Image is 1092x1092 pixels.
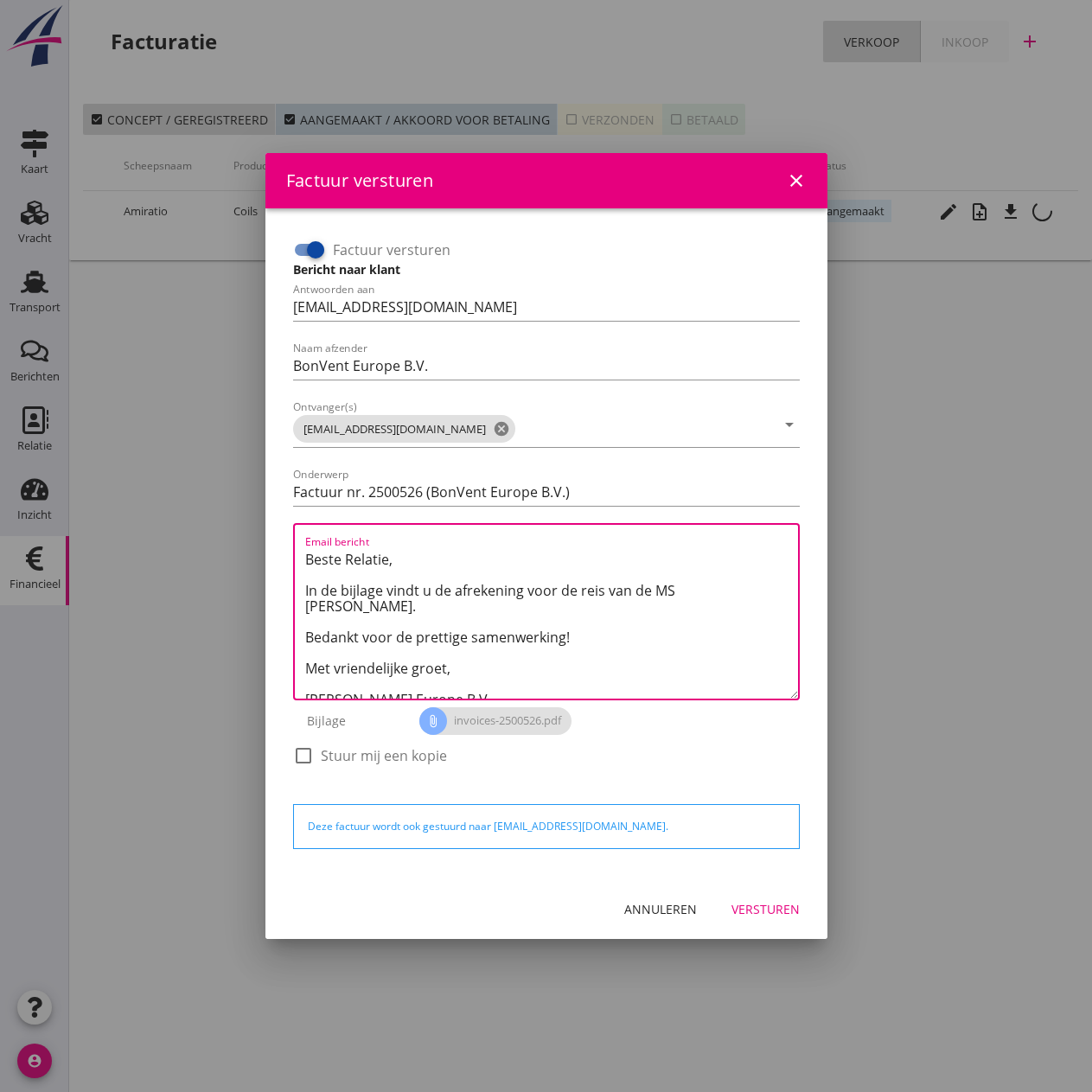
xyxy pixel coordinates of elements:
div: Deze factuur wordt ook gestuurd naar [EMAIL_ADDRESS][DOMAIN_NAME]. [308,819,785,834]
label: Stuur mij een kopie [321,747,447,764]
i: attach_file [419,707,447,735]
label: Factuur versturen [333,241,450,259]
div: Bijlage [293,700,420,742]
div: Factuur versturen [286,168,434,194]
input: Antwoorden aan [293,293,800,321]
textarea: Email bericht [305,546,798,699]
button: Annuleren [610,894,711,925]
input: Ontvanger(s) [519,415,776,443]
button: Versturen [718,894,814,925]
span: [EMAIL_ADDRESS][DOMAIN_NAME] [293,415,515,443]
div: Versturen [731,900,800,918]
div: Annuleren [624,900,697,918]
input: Naam afzender [293,352,800,380]
input: Onderwerp [293,478,800,506]
span: invoices-2500526.pdf [419,707,572,735]
h3: Bericht naar klant [293,260,800,278]
i: close [786,170,807,191]
i: arrow_drop_down [779,414,800,435]
i: cancel [493,420,510,437]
